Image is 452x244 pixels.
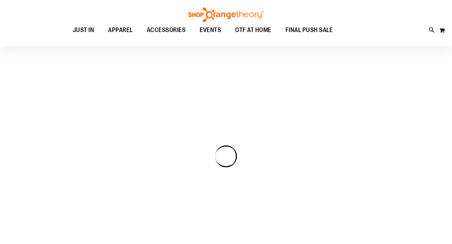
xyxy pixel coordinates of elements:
[108,22,133,38] span: APPAREL
[147,22,186,38] span: ACCESSORIES
[101,22,140,38] a: APPAREL
[200,22,221,38] span: EVENTS
[193,22,228,38] a: EVENTS
[140,22,193,38] a: ACCESSORIES
[187,7,265,22] img: Shop Orangetheory
[73,22,94,38] span: JUST IN
[278,22,340,38] a: FINAL PUSH SALE
[228,22,278,38] a: OTF AT HOME
[235,22,271,38] span: OTF AT HOME
[66,22,101,38] a: JUST IN
[285,22,333,38] span: FINAL PUSH SALE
